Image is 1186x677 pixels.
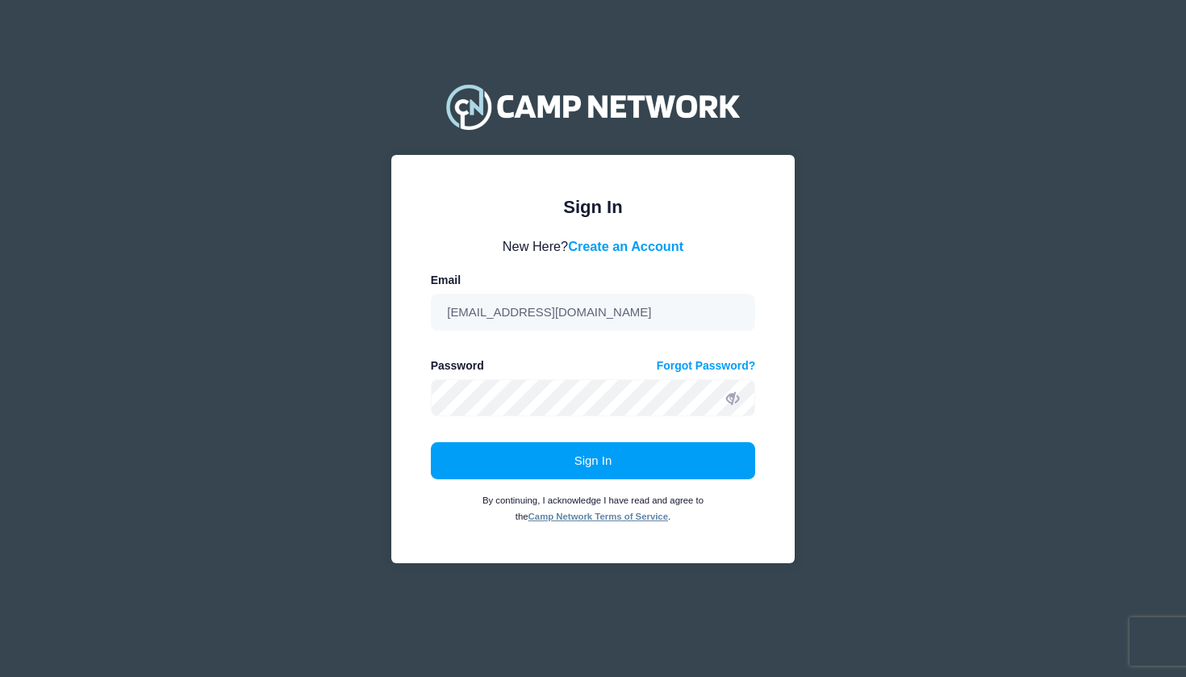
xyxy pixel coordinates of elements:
[431,236,756,256] div: New Here?
[431,442,756,479] button: Sign In
[439,74,747,139] img: Camp Network
[431,272,461,289] label: Email
[431,357,484,374] label: Password
[528,512,668,521] a: Camp Network Terms of Service
[568,239,683,253] a: Create an Account
[482,495,704,521] small: By continuing, I acknowledge I have read and agree to the .
[657,357,756,374] a: Forgot Password?
[431,194,756,220] div: Sign In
